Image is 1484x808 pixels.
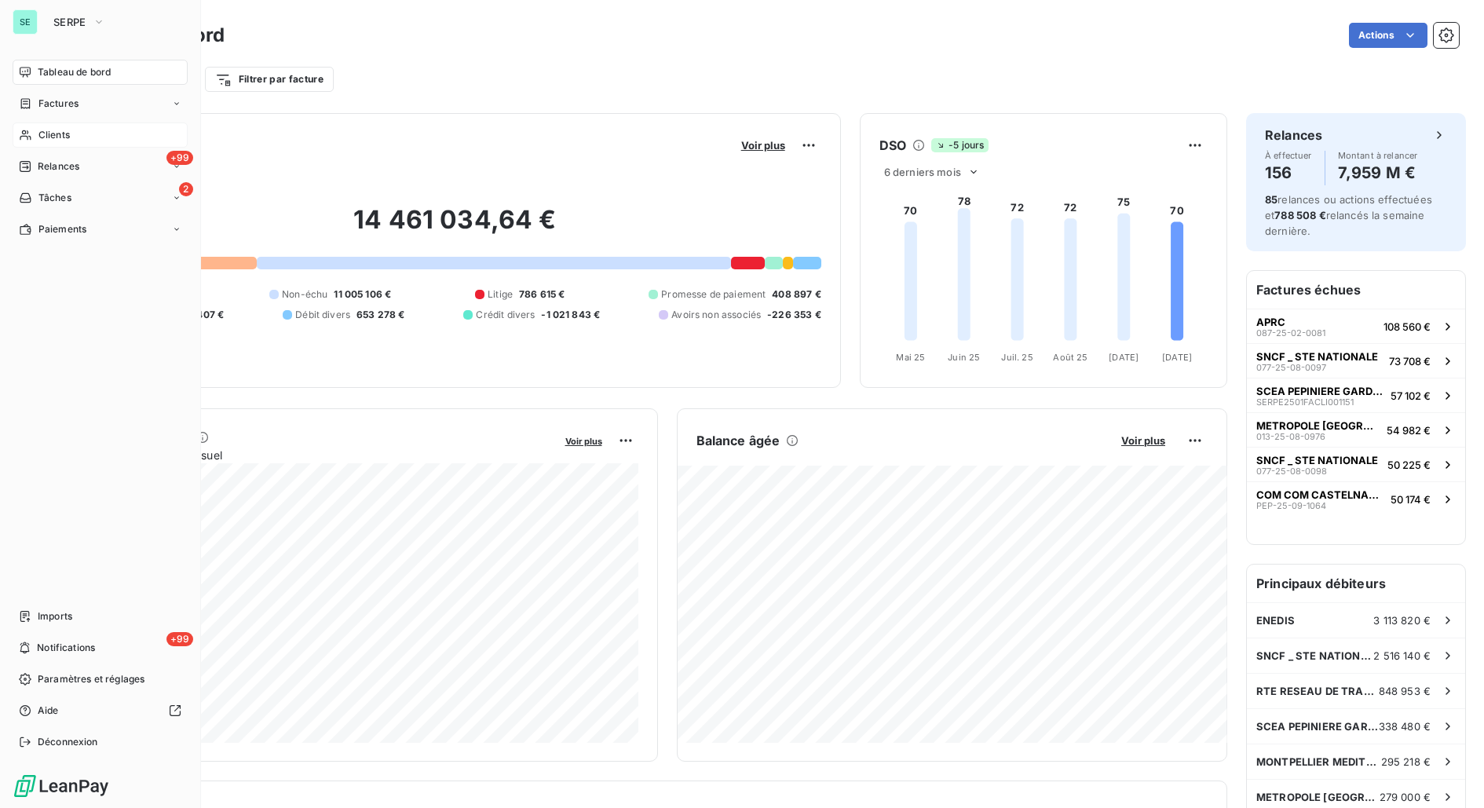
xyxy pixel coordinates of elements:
span: RTE RESEAU DE TRANSPORT ELECTRICITE [1256,685,1379,697]
span: 077-25-08-0098 [1256,466,1327,476]
span: +99 [166,151,193,165]
span: 3 113 820 € [1373,614,1431,627]
span: 57 102 € [1391,389,1431,402]
button: SNCF _ STE NATIONALE077-25-08-009773 708 € [1247,343,1465,378]
span: 2 516 140 € [1373,649,1431,662]
span: 788 508 € [1274,209,1325,221]
button: APRC087-25-02-0081108 560 € [1247,309,1465,343]
button: METROPOLE [GEOGRAPHIC_DATA]013-25-08-097654 982 € [1247,412,1465,447]
span: SNCF _ STE NATIONALE [1256,350,1378,363]
span: PEP-25-09-1064 [1256,501,1326,510]
span: À effectuer [1265,151,1312,160]
tspan: [DATE] [1109,352,1139,363]
h2: 14 461 034,64 € [89,204,821,251]
span: 408 897 € [772,287,821,302]
span: METROPOLE [GEOGRAPHIC_DATA] [1256,791,1380,803]
span: 11 005 106 € [334,287,391,302]
span: Déconnexion [38,735,98,749]
span: 85 [1265,193,1277,206]
span: SCEA PEPINIERE GARDOISE [1256,720,1379,733]
h4: 156 [1265,160,1312,185]
button: SCEA PEPINIERE GARDOISESERPE2501FACLI00115157 102 € [1247,378,1465,412]
span: Clients [38,128,70,142]
span: 73 708 € [1389,355,1431,367]
h6: Principaux débiteurs [1247,565,1465,602]
tspan: Mai 25 [896,352,925,363]
span: Non-échu [282,287,327,302]
span: Crédit divers [476,308,535,322]
span: Imports [38,609,72,623]
span: relances ou actions effectuées et relancés la semaine dernière. [1265,193,1432,237]
button: Voir plus [737,138,790,152]
span: 50 225 € [1387,459,1431,471]
span: ENEDIS [1256,614,1295,627]
tspan: Juin 25 [948,352,980,363]
span: APRC [1256,316,1285,328]
span: SERPE2501FACLI001151 [1256,397,1354,407]
div: SE [13,9,38,35]
span: Litige [488,287,513,302]
button: SNCF _ STE NATIONALE077-25-08-009850 225 € [1247,447,1465,481]
span: 54 982 € [1387,424,1431,437]
span: 6 derniers mois [884,166,961,178]
span: Avoirs non associés [671,308,761,322]
span: 653 278 € [356,308,404,322]
span: Chiffre d'affaires mensuel [89,447,554,463]
span: -5 jours [931,138,989,152]
button: Filtrer par facture [205,67,334,92]
span: 087-25-02-0081 [1256,328,1325,338]
span: Paiements [38,222,86,236]
span: 50 174 € [1391,493,1431,506]
span: Notifications [37,641,95,655]
span: 2 [179,182,193,196]
span: Débit divers [295,308,350,322]
button: COM COM CASTELNAUDARYPEP-25-09-106450 174 € [1247,481,1465,516]
span: SNCF _ STE NATIONALE [1256,649,1373,662]
span: 279 000 € [1380,791,1431,803]
span: 848 953 € [1379,685,1431,697]
iframe: Intercom live chat [1431,755,1468,792]
button: Voir plus [1117,433,1170,448]
span: Tableau de bord [38,65,111,79]
span: 077-25-08-0097 [1256,363,1326,372]
span: 295 218 € [1381,755,1431,768]
span: 108 560 € [1383,320,1431,333]
span: Voir plus [1121,434,1165,447]
span: Tâches [38,191,71,205]
button: Actions [1349,23,1427,48]
span: -226 353 € [767,308,821,322]
span: Paramètres et réglages [38,672,144,686]
span: Factures [38,97,79,111]
span: METROPOLE [GEOGRAPHIC_DATA] [1256,419,1380,432]
span: Voir plus [741,139,785,152]
span: Montant à relancer [1338,151,1418,160]
span: COM COM CASTELNAUDARY [1256,488,1384,501]
span: Voir plus [565,436,602,447]
span: Relances [38,159,79,174]
tspan: [DATE] [1162,352,1192,363]
img: Logo LeanPay [13,773,110,799]
h4: 7,959 M € [1338,160,1418,185]
span: Aide [38,704,59,718]
span: -1 021 843 € [541,308,600,322]
span: 786 615 € [519,287,565,302]
h6: Relances [1265,126,1322,144]
tspan: Juil. 25 [1001,352,1033,363]
a: Aide [13,698,188,723]
span: SNCF _ STE NATIONALE [1256,454,1378,466]
h6: Balance âgée [696,431,780,450]
span: 013-25-08-0976 [1256,432,1325,441]
span: 338 480 € [1379,720,1431,733]
button: Voir plus [561,433,607,448]
tspan: Août 25 [1053,352,1087,363]
h6: Factures échues [1247,271,1465,309]
span: Promesse de paiement [661,287,766,302]
span: +99 [166,632,193,646]
span: SERPE [53,16,86,28]
span: MONTPELLIER MEDITERRANEE METROPOLE [1256,755,1381,768]
h6: DSO [879,136,906,155]
span: SCEA PEPINIERE GARDOISE [1256,385,1384,397]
